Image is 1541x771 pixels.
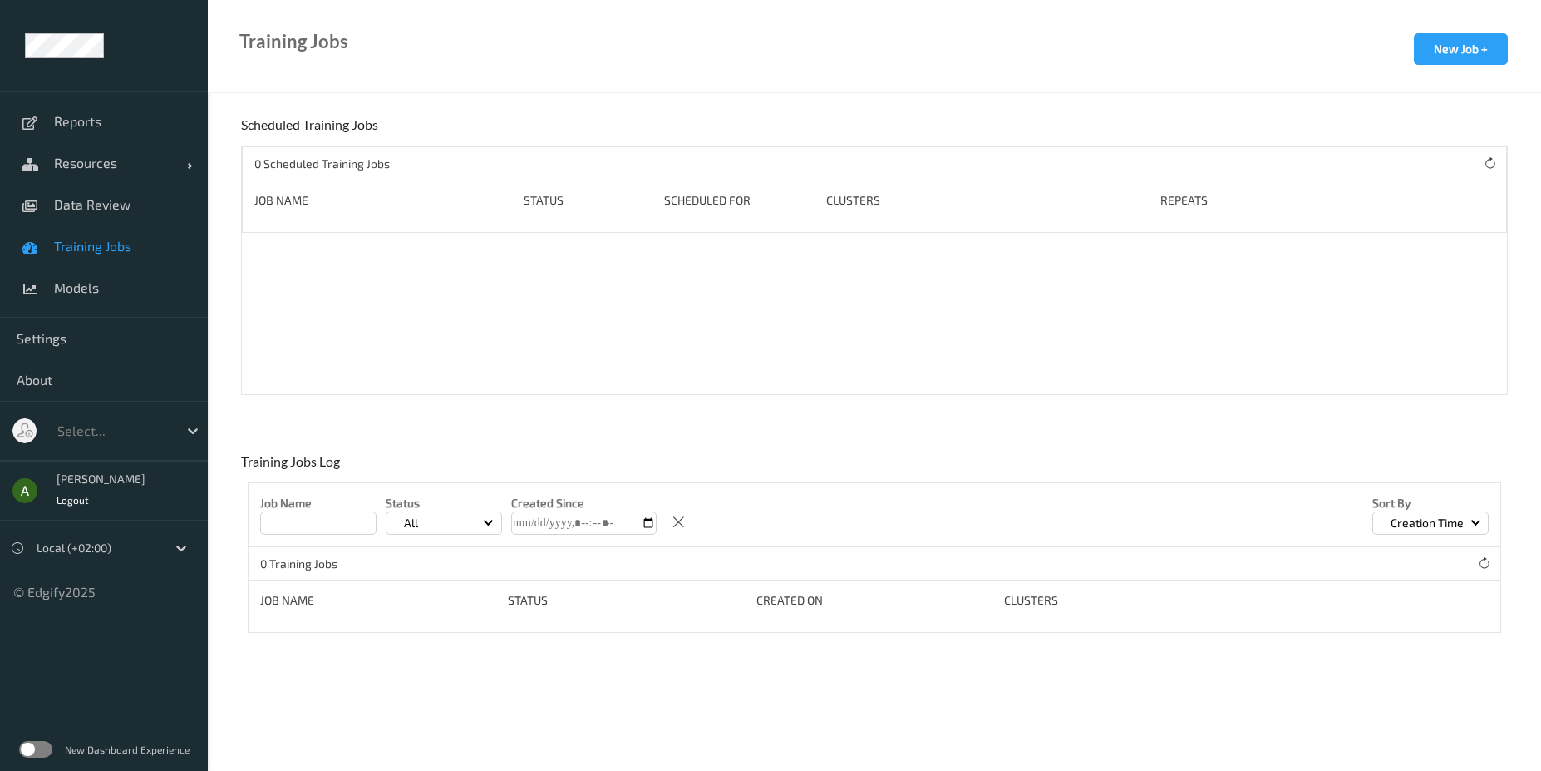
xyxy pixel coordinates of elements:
[260,495,377,512] p: Job Name
[241,453,344,482] div: Training Jobs Log
[664,192,815,209] div: Scheduled for
[260,592,497,609] div: Job Name
[1160,192,1268,209] div: Repeats
[398,515,424,531] p: All
[260,556,385,572] p: 0 Training Jobs
[524,192,652,209] div: Status
[1372,495,1489,512] p: Sort by
[511,495,657,512] p: Created Since
[1414,33,1508,65] button: New Job +
[254,156,390,172] p: 0 Scheduled Training Jobs
[241,116,382,146] div: Scheduled Training Jobs
[826,192,1149,209] div: Clusters
[1004,592,1241,609] div: clusters
[1385,515,1470,531] p: Creation Time
[254,192,512,209] div: Job Name
[508,592,745,609] div: status
[756,592,993,609] div: Created On
[386,495,502,512] p: Status
[239,33,348,50] div: Training Jobs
